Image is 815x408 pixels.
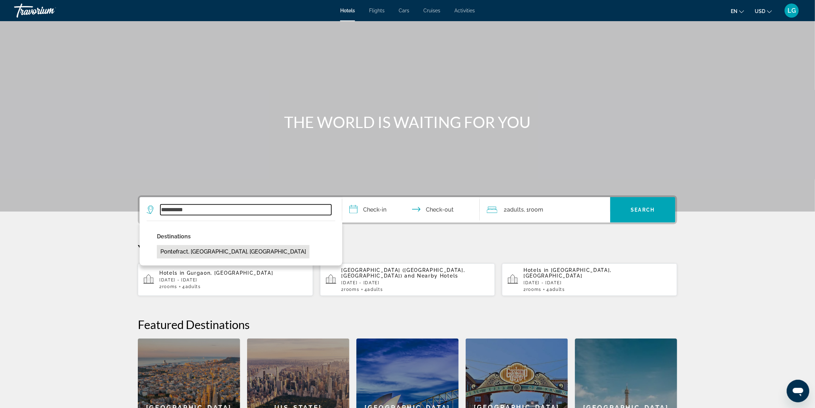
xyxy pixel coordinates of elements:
[320,263,495,296] button: [GEOGRAPHIC_DATA] ([GEOGRAPHIC_DATA], [GEOGRAPHIC_DATA]) and Nearby Hotels[DATE] - [DATE]2rooms4A...
[399,8,409,13] a: Cars
[504,205,524,215] span: 2
[367,287,383,292] span: Adults
[423,8,440,13] a: Cruises
[185,284,201,289] span: Adults
[364,287,383,292] span: 4
[731,6,744,16] button: Change language
[529,206,543,213] span: Room
[783,3,801,18] button: User Menu
[342,197,480,223] button: Check in and out dates
[342,280,490,285] p: [DATE] - [DATE]
[138,242,677,256] p: Your Recent Searches
[507,206,524,213] span: Adults
[140,197,675,223] div: Search widget
[524,205,543,215] span: , 1
[405,273,459,279] span: and Nearby Hotels
[454,8,475,13] a: Activities
[159,284,177,289] span: 2
[550,287,565,292] span: Adults
[631,207,655,213] span: Search
[523,267,612,279] span: [GEOGRAPHIC_DATA], [GEOGRAPHIC_DATA]
[546,287,565,292] span: 4
[787,380,809,402] iframe: Button to launch messaging window
[342,267,465,279] span: [GEOGRAPHIC_DATA] ([GEOGRAPHIC_DATA], [GEOGRAPHIC_DATA])
[275,113,540,131] h1: THE WORLD IS WAITING FOR YOU
[523,267,549,273] span: Hotels in
[523,280,672,285] p: [DATE] - [DATE]
[340,8,355,13] a: Hotels
[187,270,274,276] span: Gurgaon, [GEOGRAPHIC_DATA]
[159,270,185,276] span: Hotels in
[159,278,307,282] p: [DATE] - [DATE]
[344,287,359,292] span: rooms
[523,287,541,292] span: 2
[138,317,677,331] h2: Featured Destinations
[182,284,201,289] span: 4
[14,1,85,20] a: Travorium
[755,6,772,16] button: Change currency
[526,287,541,292] span: rooms
[788,7,796,14] span: LG
[755,8,765,14] span: USD
[369,8,385,13] a: Flights
[502,263,677,296] button: Hotels in [GEOGRAPHIC_DATA], [GEOGRAPHIC_DATA][DATE] - [DATE]2rooms4Adults
[157,232,310,242] p: Destinations
[731,8,737,14] span: en
[157,245,310,258] button: Pontefract, [GEOGRAPHIC_DATA], [GEOGRAPHIC_DATA]
[480,197,610,223] button: Travelers: 2 adults, 0 children
[138,263,313,296] button: Hotels in Gurgaon, [GEOGRAPHIC_DATA][DATE] - [DATE]2rooms4Adults
[342,287,360,292] span: 2
[610,197,675,223] button: Search
[162,284,177,289] span: rooms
